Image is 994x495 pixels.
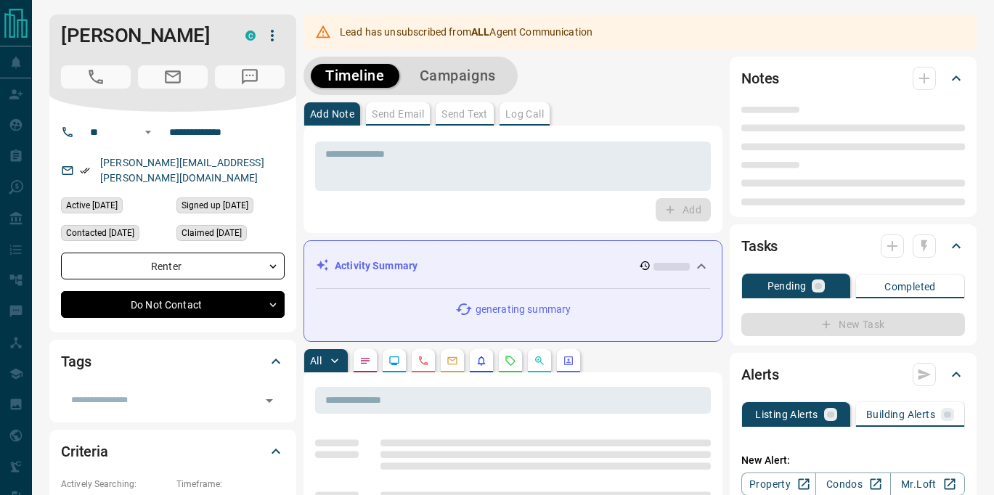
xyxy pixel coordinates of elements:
[405,64,510,88] button: Campaigns
[310,109,354,119] p: Add Note
[182,226,242,240] span: Claimed [DATE]
[66,226,134,240] span: Contacted [DATE]
[176,225,285,245] div: Thu Jul 31 2025
[61,24,224,47] h1: [PERSON_NAME]
[741,453,965,468] p: New Alert:
[245,30,256,41] div: condos.ca
[388,355,400,367] svg: Lead Browsing Activity
[476,355,487,367] svg: Listing Alerts
[316,253,710,279] div: Activity Summary
[61,344,285,379] div: Tags
[61,291,285,318] div: Do Not Contact
[447,355,458,367] svg: Emails
[505,355,516,367] svg: Requests
[335,258,417,274] p: Activity Summary
[311,64,399,88] button: Timeline
[176,478,285,491] p: Timeframe:
[767,281,807,291] p: Pending
[100,157,264,184] a: [PERSON_NAME][EMAIL_ADDRESS][PERSON_NAME][DOMAIN_NAME]
[182,198,248,213] span: Signed up [DATE]
[259,390,280,411] button: Open
[61,478,169,491] p: Actively Searching:
[61,440,108,463] h2: Criteria
[741,363,779,386] h2: Alerts
[534,355,545,367] svg: Opportunities
[741,234,778,258] h2: Tasks
[359,355,371,367] svg: Notes
[884,282,936,292] p: Completed
[741,357,965,392] div: Alerts
[741,61,965,96] div: Notes
[476,302,571,317] p: generating summary
[139,123,157,141] button: Open
[417,355,429,367] svg: Calls
[61,197,169,218] div: Fri Aug 15 2025
[176,197,285,218] div: Wed Jul 30 2025
[471,26,489,38] strong: ALL
[741,229,965,263] div: Tasks
[741,67,779,90] h2: Notes
[215,65,285,89] span: Message
[61,434,285,469] div: Criteria
[340,19,592,45] div: Lead has unsubscribed from Agent Communication
[61,253,285,279] div: Renter
[138,65,208,89] span: Email
[80,165,90,176] svg: Email Verified
[310,356,322,366] p: All
[61,350,91,373] h2: Tags
[563,355,574,367] svg: Agent Actions
[755,409,818,420] p: Listing Alerts
[61,65,131,89] span: Call
[866,409,935,420] p: Building Alerts
[61,225,169,245] div: Thu Jul 31 2025
[66,198,118,213] span: Active [DATE]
